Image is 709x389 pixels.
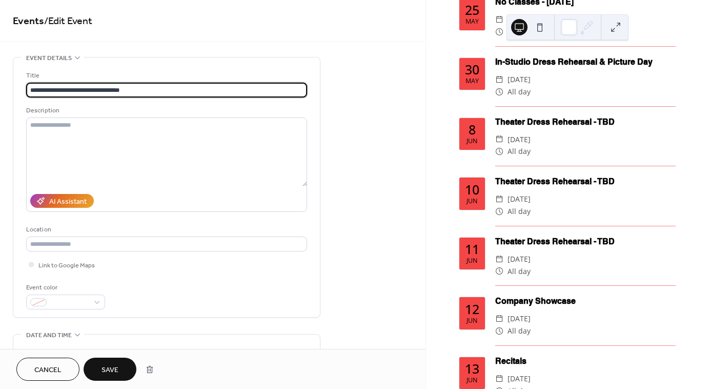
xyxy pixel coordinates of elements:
[465,362,479,375] div: 13
[26,53,72,64] span: Event details
[465,303,479,316] div: 12
[467,138,477,145] div: Jun
[30,194,94,208] button: AI Assistant
[508,13,531,26] span: [DATE]
[508,265,531,278] span: All day
[495,26,503,38] div: ​
[26,224,305,235] div: Location
[13,11,44,31] a: Events
[465,243,479,256] div: 11
[508,253,531,265] span: [DATE]
[508,145,531,158] span: All day
[38,260,95,271] span: Link to Google Maps
[495,13,503,26] div: ​
[508,193,531,205] span: [DATE]
[26,282,103,293] div: Event color
[495,133,503,146] div: ​
[495,295,676,307] div: Company Showcase
[495,86,503,98] div: ​
[84,358,136,381] button: Save
[508,373,531,385] span: [DATE]
[495,265,503,278] div: ​
[26,70,305,81] div: Title
[508,73,531,86] span: [DATE]
[495,193,503,205] div: ​
[495,253,503,265] div: ​
[495,313,503,325] div: ​
[44,11,92,31] span: / Edit Event
[508,205,531,218] span: All day
[467,258,477,264] div: Jun
[467,318,477,324] div: Jun
[495,325,503,337] div: ​
[508,86,531,98] span: All day
[495,116,676,128] div: Theater Dress Rehearsal - TBD
[16,358,79,381] button: Cancel
[508,133,531,146] span: [DATE]
[49,197,87,207] div: AI Assistant
[508,313,531,325] span: [DATE]
[465,4,479,16] div: 25
[26,347,58,358] div: Start date
[465,78,479,85] div: May
[495,236,676,248] div: Theater Dress Rehearsal - TBD
[34,365,62,376] span: Cancel
[495,176,676,188] div: Theater Dress Rehearsal - TBD
[495,373,503,385] div: ​
[469,123,476,136] div: 8
[465,18,479,25] div: May
[465,63,479,76] div: 30
[495,56,676,68] div: In-Studio Dress Rehearsal & Picture Day
[467,198,477,205] div: Jun
[495,355,676,367] div: Recitals
[465,183,479,196] div: 10
[508,325,531,337] span: All day
[495,73,503,86] div: ​
[26,330,72,341] span: Date and time
[495,145,503,158] div: ​
[26,105,305,116] div: Description
[102,365,118,376] span: Save
[172,347,200,358] div: End date
[495,205,503,218] div: ​
[467,377,477,384] div: Jun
